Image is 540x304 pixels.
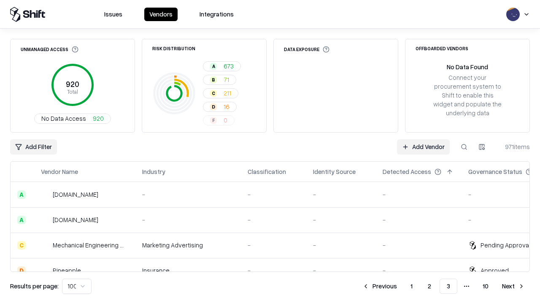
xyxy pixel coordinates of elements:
div: [DOMAIN_NAME] [53,215,98,224]
div: Data Exposure [284,46,329,53]
div: No Data Found [447,62,488,71]
nav: pagination [357,279,530,294]
div: C [17,241,26,250]
div: - [383,215,455,224]
div: - [248,215,300,224]
div: B [210,76,217,83]
div: 971 items [496,142,530,151]
span: 673 [224,62,234,71]
button: 1 [404,279,419,294]
img: automat-it.com [41,190,49,199]
div: D [210,103,217,110]
div: C [210,90,217,97]
button: Issues [99,8,127,21]
img: Mechanical Engineering World [41,241,49,250]
div: Risk Distribution [152,46,195,51]
div: [DOMAIN_NAME] [53,190,98,199]
button: 10 [476,279,495,294]
div: - [383,266,455,275]
button: Add Filter [10,139,57,155]
div: Marketing Advertising [142,241,234,250]
div: A [17,190,26,199]
button: Integrations [194,8,239,21]
button: Vendors [144,8,178,21]
button: D16 [203,102,237,112]
div: - [313,190,369,199]
div: Pending Approval [481,241,530,250]
img: Pineapple [41,266,49,275]
button: 2 [421,279,438,294]
div: - [142,215,234,224]
div: - [313,215,369,224]
button: No Data Access920 [34,114,111,124]
div: A [210,63,217,70]
div: - [142,190,234,199]
div: A [17,216,26,224]
button: C211 [203,88,238,98]
span: 211 [224,89,231,98]
div: Connect your procurement system to Shift to enable this widget and populate the underlying data [432,73,502,118]
div: D [17,266,26,275]
button: 3 [440,279,457,294]
div: Governance Status [468,167,522,176]
div: - [313,266,369,275]
button: B71 [203,75,236,85]
span: 71 [224,75,229,84]
div: Pineapple [53,266,81,275]
button: Next [497,279,530,294]
span: No Data Access [41,114,86,123]
span: 16 [224,102,229,111]
div: - [313,241,369,250]
tspan: Total [67,88,78,95]
div: Offboarded Vendors [416,46,468,51]
div: - [248,190,300,199]
div: - [248,266,300,275]
div: - [383,190,455,199]
button: Previous [357,279,402,294]
tspan: 920 [66,79,79,89]
div: Approved [481,266,509,275]
p: Results per page: [10,282,59,290]
div: Classification [248,167,286,176]
div: - [248,241,300,250]
div: Identity Source [313,167,356,176]
div: Mechanical Engineering World [53,241,129,250]
div: Industry [142,167,165,176]
div: - [383,241,455,250]
a: Add Vendor [397,139,450,155]
div: Insurance [142,266,234,275]
span: 920 [93,114,104,123]
div: Vendor Name [41,167,78,176]
button: A673 [203,61,241,71]
div: Detected Access [383,167,431,176]
div: Unmanaged Access [21,46,78,53]
img: madisonlogic.com [41,216,49,224]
